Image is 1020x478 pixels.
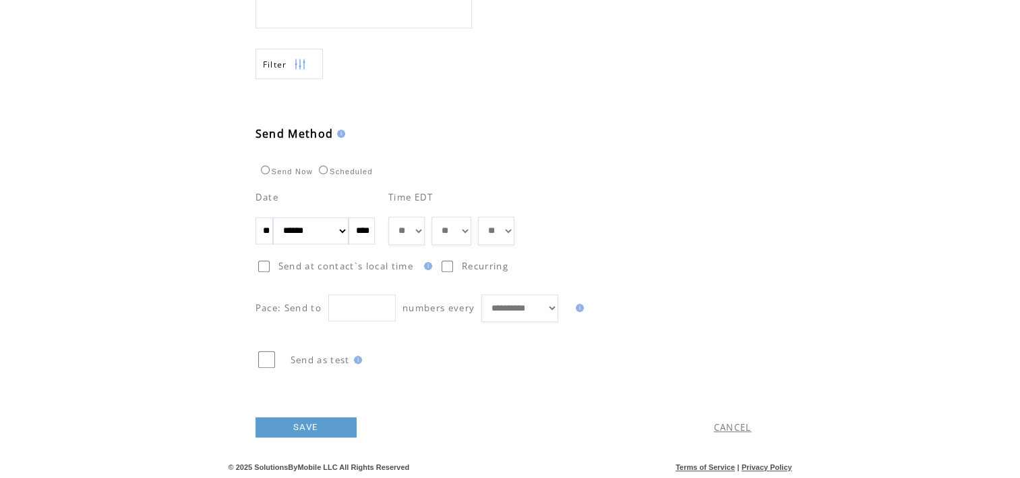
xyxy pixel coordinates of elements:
label: Scheduled [316,167,373,176]
label: Send Now [258,167,313,176]
span: Time EDT [388,191,433,203]
span: Date [256,191,278,203]
span: Recurring [462,260,508,272]
span: Send as test [291,354,350,366]
span: Show filters [263,59,287,70]
a: Terms of Service [676,463,735,471]
img: filters.png [294,49,306,80]
img: help.gif [333,130,345,138]
img: help.gif [572,304,584,312]
span: Pace: Send to [256,302,322,314]
a: Privacy Policy [742,463,792,471]
span: Send at contact`s local time [278,260,413,272]
img: help.gif [420,262,432,270]
span: © 2025 SolutionsByMobile LLC All Rights Reserved [229,463,410,471]
span: numbers every [402,302,475,314]
input: Scheduled [319,165,328,174]
input: Send Now [261,165,270,174]
img: help.gif [350,356,362,364]
a: Filter [256,49,323,79]
span: Send Method [256,126,334,141]
span: | [737,463,739,471]
a: CANCEL [714,421,752,433]
a: SAVE [256,417,357,437]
